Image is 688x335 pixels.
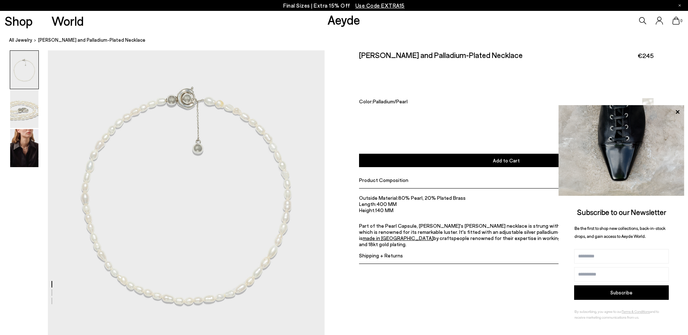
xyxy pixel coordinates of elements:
[359,207,375,213] span: Height:
[9,36,32,44] a: All Jewelry
[9,30,688,50] nav: breadcrumb
[10,129,38,167] img: Saylor Pearl and Palladium-Plated Necklace - Image 3
[359,201,654,207] li: 400 MM
[574,285,669,300] button: Subscribe
[283,1,405,10] p: Final Sizes | Extra 15% Off
[359,252,403,259] span: Shipping + Returns
[373,98,408,104] span: Palladium/Pearl
[10,51,38,89] img: Saylor Pearl and Palladium-Plated Necklace - Image 1
[622,309,650,314] a: Terms & Conditions
[38,36,145,44] span: [PERSON_NAME] and Palladium-Plated Necklace
[359,195,654,201] li: 80% Pearl, 20% Plated Brass
[359,98,633,107] div: Color:
[359,201,376,207] span: Length:
[363,235,433,241] a: made in [GEOGRAPHIC_DATA]
[577,207,666,216] span: Subscribe to our Newsletter
[52,15,84,27] a: World
[559,105,684,196] img: ca3f721fb6ff708a270709c41d776025.jpg
[359,223,654,247] p: Part of the Pearl Capsule, [PERSON_NAME]'s [PERSON_NAME] necklace is strung with Keshi pearls mad...
[359,154,654,167] button: Add to Cart
[10,90,38,128] img: Saylor Pearl and Palladium-Plated Necklace - Image 2
[359,50,523,59] h2: [PERSON_NAME] and Palladium-Plated Necklace
[680,19,683,23] span: 0
[5,15,33,27] a: Shop
[359,177,408,183] span: Product Composition
[574,226,666,239] span: Be the first to shop new collections, back-in-stock drops, and gain access to Aeyde World.
[638,51,654,60] span: €245
[359,195,398,201] span: Outside Material:
[493,157,520,164] span: Add to Cart
[355,2,405,9] span: Navigate to /collections/ss25-final-sizes
[359,207,654,213] li: 140 MM
[327,12,360,27] a: Aeyde
[574,309,622,314] span: By subscribing, you agree to our
[672,17,680,25] a: 0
